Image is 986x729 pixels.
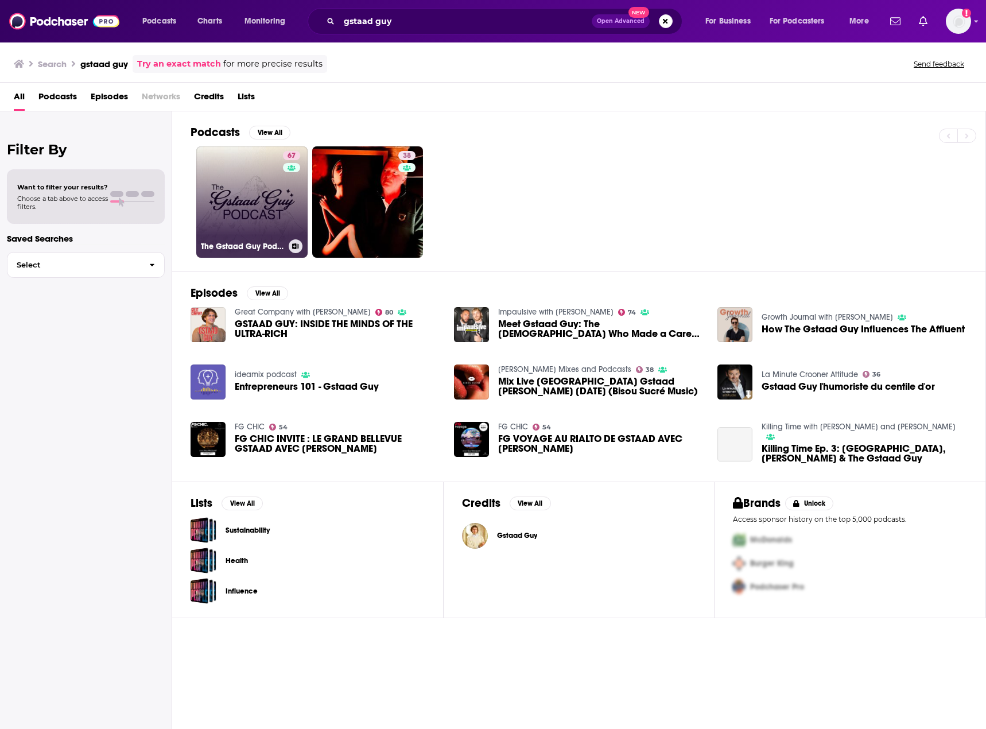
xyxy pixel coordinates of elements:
[886,11,905,31] a: Show notifications dropdown
[385,310,393,315] span: 80
[597,18,645,24] span: Open Advanced
[762,444,967,463] span: Killing Time Ep. 3: [GEOGRAPHIC_DATA], [PERSON_NAME] & The Gstaad Guy
[398,151,416,160] a: 38
[841,12,883,30] button: open menu
[7,252,165,278] button: Select
[194,87,224,111] a: Credits
[91,87,128,111] a: Episodes
[946,9,971,34] button: Show profile menu
[762,312,893,322] a: Growth Journal with Jasper
[235,422,265,432] a: FG CHIC
[762,370,858,379] a: La Minute Crooner Attitude
[914,11,932,31] a: Show notifications dropdown
[191,548,216,573] a: Health
[462,496,551,510] a: CreditsView All
[9,10,119,32] img: Podchaser - Follow, Share and Rate Podcasts
[191,286,288,300] a: EpisodesView All
[728,552,750,575] img: Second Pro Logo
[235,382,379,391] span: Entrepreneurs 101 - Gstaad Guy
[498,434,704,453] span: FG VOYAGE AU RIALTO DE GSTAAD AVEC [PERSON_NAME]
[191,517,216,543] span: Sustainability
[910,59,968,69] button: Send feedback
[498,422,528,432] a: FG CHIC
[235,307,371,317] a: Great Company with Jamie Laing
[190,12,229,30] a: Charts
[592,14,650,28] button: Open AdvancedNew
[962,9,971,18] svg: Add a profile image
[454,307,489,342] a: Meet Gstaad Guy: The 27-Year-Old Who Made a Career Bullying Billionaires
[542,425,551,430] span: 54
[191,286,238,300] h2: Episodes
[454,364,489,400] img: Mix Live Rialto Lounge Gstaad Guy Macquart 12 04 2024 (Bisou Sucré Music)
[375,309,394,316] a: 80
[762,324,965,334] a: How The Gstaad Guy Influences The Affluent
[137,57,221,71] a: Try an exact match
[17,195,108,211] span: Choose a tab above to access filters.
[38,59,67,69] h3: Search
[717,307,752,342] img: How The Gstaad Guy Influences The Affluent
[498,377,704,396] a: Mix Live Rialto Lounge Gstaad Guy Macquart 12 04 2024 (Bisou Sucré Music)
[191,422,226,457] img: FG CHIC INVITE : LE GRAND BELLEVUE GSTAAD AVEC GUY MACQUART
[283,151,300,160] a: 67
[7,233,165,244] p: Saved Searches
[618,309,636,316] a: 74
[339,12,592,30] input: Search podcasts, credits, & more...
[946,9,971,34] img: User Profile
[863,371,881,378] a: 36
[733,496,781,510] h2: Brands
[235,319,440,339] a: GSTAAD GUY: INSIDE THE MINDS OF THE ULTRA-RICH
[191,578,216,604] a: Influence
[872,372,880,377] span: 36
[312,146,424,258] a: 38
[462,517,696,554] button: Gstaad GuyGstaad Guy
[946,9,971,34] span: Logged in as BrunswickDigital
[705,13,751,29] span: For Business
[247,286,288,300] button: View All
[636,366,654,373] a: 38
[80,59,128,69] h3: gstaad guy
[462,523,488,549] img: Gstaad Guy
[498,307,614,317] a: Impaulsive with Logan Paul
[14,87,25,111] a: All
[191,125,290,139] a: PodcastsView All
[191,307,226,342] img: GSTAAD GUY: INSIDE THE MINDS OF THE ULTRA-RICH
[717,364,752,400] img: Gstaad Guy l'humoriste du centile d'or
[226,585,258,598] a: Influence
[288,150,296,162] span: 67
[770,13,825,29] span: For Podcasters
[226,524,270,537] a: Sustainability
[236,12,300,30] button: open menu
[134,12,191,30] button: open menu
[628,7,649,18] span: New
[197,13,222,29] span: Charts
[697,12,765,30] button: open menu
[728,528,750,552] img: First Pro Logo
[750,559,794,568] span: Burger King
[279,425,288,430] span: 54
[762,422,956,432] a: Killing Time with Brynn and Malaika
[238,87,255,111] a: Lists
[728,575,750,599] img: Third Pro Logo
[646,367,654,373] span: 38
[269,424,288,431] a: 54
[498,377,704,396] span: Mix Live [GEOGRAPHIC_DATA] Gstaad [PERSON_NAME] [DATE] (Bisou Sucré Music)
[750,535,792,545] span: McDonalds
[498,319,704,339] a: Meet Gstaad Guy: The 27-Year-Old Who Made a Career Bullying Billionaires
[38,87,77,111] a: Podcasts
[762,444,967,463] a: Killing Time Ep. 3: Los Angeles, Ryan Gosling & The Gstaad Guy
[497,531,537,540] a: Gstaad Guy
[17,183,108,191] span: Want to filter your results?
[454,422,489,457] a: FG VOYAGE AU RIALTO DE GSTAAD AVEC GUY MACQUART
